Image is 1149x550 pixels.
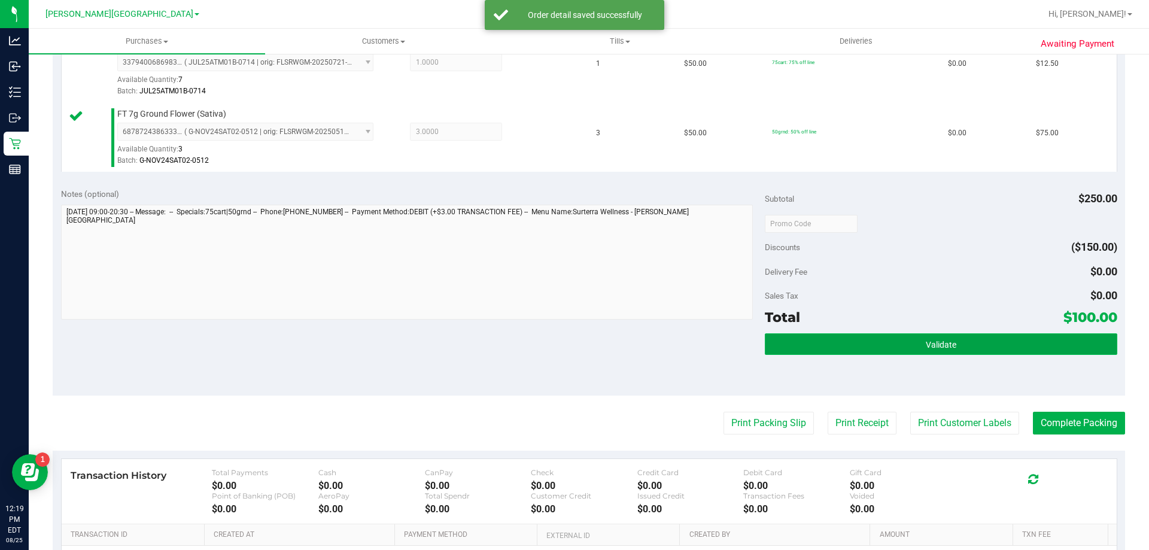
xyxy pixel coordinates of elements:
span: Sales Tax [765,291,798,300]
inline-svg: Outbound [9,112,21,124]
span: 75cart: 75% off line [772,59,814,65]
button: Print Customer Labels [910,412,1019,434]
div: Debit Card [743,468,850,477]
a: Purchases [29,29,265,54]
span: Discounts [765,236,800,258]
span: $0.00 [1090,289,1117,302]
div: Total Payments [212,468,318,477]
span: JUL25ATM01B-0714 [139,87,206,95]
iframe: Resource center [12,454,48,490]
span: 50grnd: 50% off line [772,129,816,135]
a: Created At [214,530,390,540]
div: $0.00 [318,480,425,491]
div: Credit Card [637,468,744,477]
inline-svg: Reports [9,163,21,175]
div: $0.00 [212,480,318,491]
span: Batch: [117,156,138,165]
div: Voided [850,491,956,500]
inline-svg: Retail [9,138,21,150]
span: G-NOV24SAT02-0512 [139,156,209,165]
p: 08/25 [5,536,23,545]
span: Customers [266,36,501,47]
div: AeroPay [318,491,425,500]
div: $0.00 [531,480,637,491]
span: 3 [596,127,600,139]
span: $50.00 [684,127,707,139]
inline-svg: Inbound [9,60,21,72]
p: 12:19 PM EDT [5,503,23,536]
span: $75.00 [1036,127,1059,139]
a: Tills [501,29,738,54]
div: $0.00 [318,503,425,515]
div: $0.00 [212,503,318,515]
div: $0.00 [743,480,850,491]
a: Deliveries [738,29,974,54]
div: Point of Banking (POB) [212,491,318,500]
div: $0.00 [743,503,850,515]
input: Promo Code [765,215,858,233]
th: External ID [537,524,679,546]
button: Complete Packing [1033,412,1125,434]
a: Created By [689,530,865,540]
button: Print Packing Slip [724,412,814,434]
span: 1 [596,58,600,69]
span: $100.00 [1063,309,1117,326]
div: Customer Credit [531,491,637,500]
div: Check [531,468,637,477]
span: Purchases [29,36,265,47]
span: Total [765,309,800,326]
div: $0.00 [850,480,956,491]
div: Cash [318,468,425,477]
div: $0.00 [531,503,637,515]
div: $0.00 [637,480,744,491]
span: Batch: [117,87,138,95]
button: Validate [765,333,1117,355]
iframe: Resource center unread badge [35,452,50,467]
span: [PERSON_NAME][GEOGRAPHIC_DATA] [45,9,193,19]
div: Transaction Fees [743,491,850,500]
span: ($150.00) [1071,241,1117,253]
div: Gift Card [850,468,956,477]
span: Delivery Fee [765,267,807,276]
span: Validate [926,340,956,350]
span: Hi, [PERSON_NAME]! [1048,9,1126,19]
span: $12.50 [1036,58,1059,69]
button: Print Receipt [828,412,896,434]
div: $0.00 [850,503,956,515]
span: $0.00 [1090,265,1117,278]
span: $0.00 [948,127,966,139]
span: Deliveries [823,36,889,47]
a: Transaction ID [71,530,200,540]
span: Tills [502,36,737,47]
span: 7 [178,75,183,84]
div: Total Spendr [425,491,531,500]
a: Txn Fee [1022,530,1103,540]
div: Order detail saved successfully [515,9,655,21]
a: Amount [880,530,1008,540]
span: Notes (optional) [61,189,119,199]
div: $0.00 [425,503,531,515]
span: $0.00 [948,58,966,69]
a: Customers [265,29,501,54]
span: $250.00 [1078,192,1117,205]
div: Issued Credit [637,491,744,500]
span: Subtotal [765,194,794,203]
a: Payment Method [404,530,533,540]
span: Awaiting Payment [1041,37,1114,51]
div: $0.00 [637,503,744,515]
div: CanPay [425,468,531,477]
span: 3 [178,145,183,153]
inline-svg: Analytics [9,35,21,47]
div: $0.00 [425,480,531,491]
inline-svg: Inventory [9,86,21,98]
div: Available Quantity: [117,141,387,164]
div: Available Quantity: [117,71,387,95]
span: $50.00 [684,58,707,69]
span: FT 7g Ground Flower (Sativa) [117,108,226,120]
